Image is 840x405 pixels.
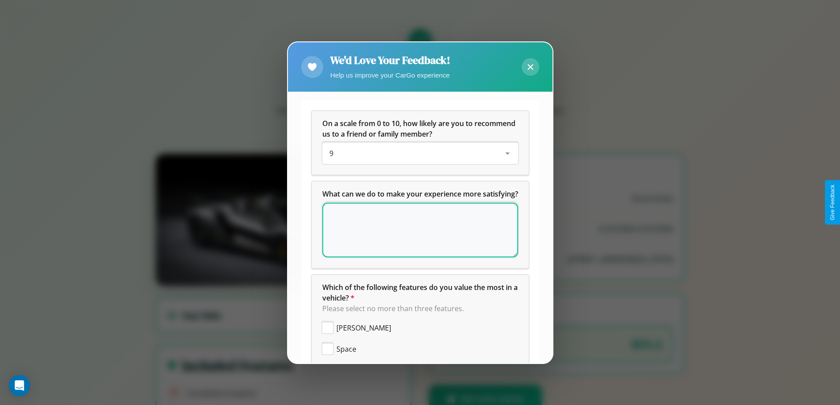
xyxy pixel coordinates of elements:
div: Give Feedback [829,185,836,220]
span: 9 [329,149,333,158]
span: [PERSON_NAME] [336,323,391,333]
span: Which of the following features do you value the most in a vehicle? [322,282,519,303]
span: On a scale from 0 to 10, how likely are you to recommend us to a friend or family member? [322,119,517,139]
span: What can we do to make your experience more satisfying? [322,189,518,199]
div: Open Intercom Messenger [9,375,30,396]
p: Help us improve your CarGo experience [330,69,450,81]
h2: We'd Love Your Feedback! [330,53,450,67]
span: Please select no more than three features. [322,304,464,313]
span: Space [336,344,356,354]
h5: On a scale from 0 to 10, how likely are you to recommend us to a friend or family member? [322,118,518,139]
div: On a scale from 0 to 10, how likely are you to recommend us to a friend or family member? [312,111,529,175]
div: On a scale from 0 to 10, how likely are you to recommend us to a friend or family member? [322,143,518,164]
